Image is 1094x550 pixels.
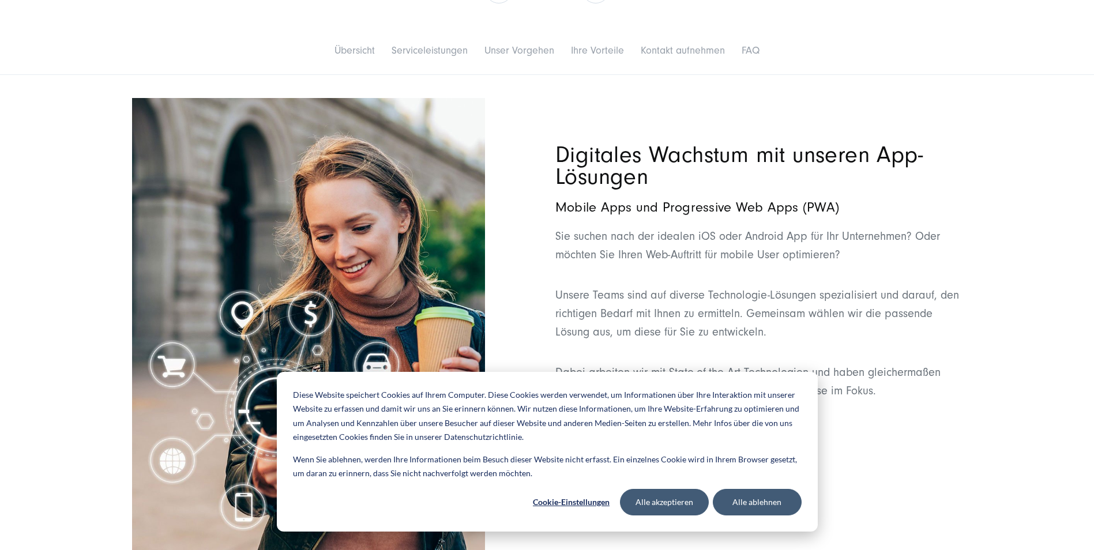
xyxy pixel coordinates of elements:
[713,489,802,515] button: Alle ablehnen
[293,388,802,444] p: Diese Website speichert Cookies auf Ihrem Computer. Diese Cookies werden verwendet, um Informatio...
[484,44,554,56] a: Unser Vorgehen
[334,44,375,56] a: Übersicht
[555,199,963,216] h4: Mobile Apps und Progressive Web Apps (PWA)
[392,44,468,56] a: Serviceleistungen
[571,44,624,56] a: Ihre Vorteile
[555,144,963,188] h2: Digitales Wachstum mit unseren App-Lösungen
[742,44,760,56] a: FAQ
[555,227,963,264] p: Sie suchen nach der idealen iOS oder Android App für Ihr Unternehmen? Oder möchten Sie Ihren Web-...
[555,286,963,341] p: Unsere Teams sind auf diverse Technologie-Lösungen spezialisiert und darauf, den richtigen Bedarf...
[277,372,818,532] div: Cookie banner
[555,363,963,400] p: Dabei arbeiten wir mit State-of-the-Art Technologien und haben gleichermaßen stets die Bedürfniss...
[293,453,802,481] p: Wenn Sie ablehnen, werden Ihre Informationen beim Besuch dieser Website nicht erfasst. Ein einzel...
[620,489,709,515] button: Alle akzeptieren
[527,489,616,515] button: Cookie-Einstellungen
[641,44,725,56] a: Kontakt aufnehmen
